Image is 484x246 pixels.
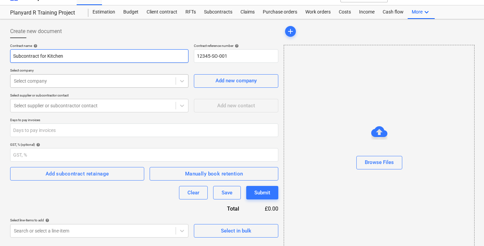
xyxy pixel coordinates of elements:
a: Purchase orders [259,5,301,19]
div: Clear [187,188,199,197]
div: Contract reference number [194,44,278,48]
input: Reference number [194,49,278,63]
a: Income [355,5,379,19]
div: Select line-items to add [10,218,188,222]
i: keyboard_arrow_down [423,8,431,16]
a: Cash flow [379,5,408,19]
div: More [408,5,435,19]
div: Planyard R Training Project [10,9,80,17]
div: Browse Files [365,158,394,167]
span: help [44,218,49,222]
div: £0.00 [250,205,278,213]
button: Manually book retention [150,167,278,181]
div: Submit [254,188,270,197]
a: Estimation [88,5,119,19]
input: Days to pay invoices [10,124,278,137]
div: Select in bulk [221,226,251,235]
a: Work orders [301,5,335,19]
button: Add subcontract retainage [10,167,144,181]
a: RFTs [181,5,200,19]
div: Add subcontract retainage [46,169,109,178]
button: Submit [246,186,278,199]
input: Document name [10,49,188,63]
button: Add new company [194,74,278,88]
span: help [32,44,37,48]
a: Claims [236,5,259,19]
div: GST, % (optional) [10,142,278,147]
span: Create new document [10,27,62,35]
button: Save [213,186,241,199]
div: Contract name [10,44,188,48]
a: Subcontracts [200,5,236,19]
div: Manually book retention [185,169,243,178]
div: Total [190,205,250,213]
a: Costs [335,5,355,19]
button: Select in bulk [194,224,278,238]
button: Clear [179,186,208,199]
span: help [35,143,40,147]
p: Select supplier or subcontractor contact [10,93,188,99]
span: help [233,44,239,48]
div: Save [222,188,232,197]
p: Days to pay invoices [10,118,278,124]
a: Budget [119,5,143,19]
a: Client contract [143,5,181,19]
span: add [286,27,295,35]
div: Add new company [215,76,257,85]
button: Browse Files [356,156,402,169]
input: GST, % [10,148,278,162]
p: Select company [10,68,188,74]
